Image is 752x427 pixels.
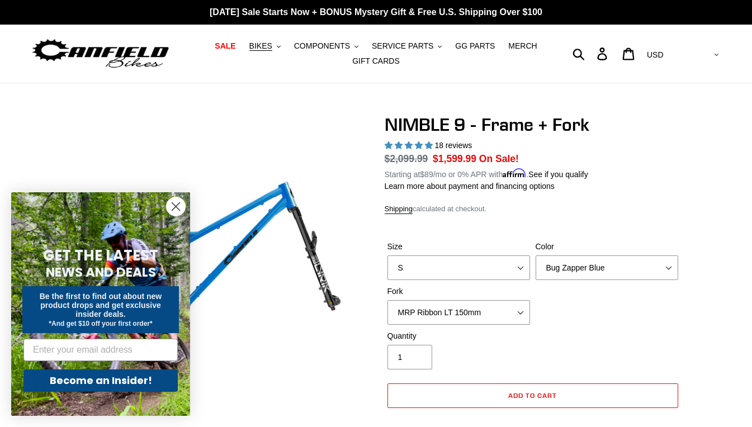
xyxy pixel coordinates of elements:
button: BIKES [244,39,286,54]
a: GIFT CARDS [347,54,405,69]
span: BIKES [249,41,272,51]
label: Size [387,241,530,253]
p: Starting at /mo or 0% APR with . [385,166,588,181]
label: Color [536,241,678,253]
span: GG PARTS [455,41,495,51]
a: MERCH [503,39,542,54]
button: SERVICE PARTS [366,39,447,54]
button: Become an Insider! [23,369,178,392]
a: Learn more about payment and financing options [385,182,555,191]
button: Close dialog [166,197,186,216]
span: 4.89 stars [385,141,435,150]
span: Affirm [503,168,526,178]
label: Quantity [387,330,530,342]
a: See if you qualify - Learn more about Affirm Financing (opens in modal) [528,170,588,179]
input: Enter your email address [23,339,178,361]
s: $2,099.99 [385,153,428,164]
a: Shipping [385,205,413,214]
span: $89 [420,170,433,179]
h1: NIMBLE 9 - Frame + Fork [385,114,681,135]
span: NEWS AND DEALS [46,263,156,281]
span: SALE [215,41,235,51]
span: Be the first to find out about new product drops and get exclusive insider deals. [40,292,162,319]
a: GG PARTS [450,39,500,54]
span: *And get $10 off your first order* [49,320,152,328]
span: $1,599.99 [433,153,476,164]
span: Add to cart [508,391,557,400]
a: SALE [209,39,241,54]
button: COMPONENTS [288,39,364,54]
span: 18 reviews [434,141,472,150]
span: COMPONENTS [294,41,350,51]
div: calculated at checkout. [385,203,681,215]
button: Add to cart [387,383,678,408]
span: MERCH [508,41,537,51]
span: On Sale! [479,151,519,166]
span: GIFT CARDS [352,56,400,66]
span: SERVICE PARTS [372,41,433,51]
img: Canfield Bikes [31,36,171,72]
label: Fork [387,286,530,297]
span: GET THE LATEST [43,245,158,265]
